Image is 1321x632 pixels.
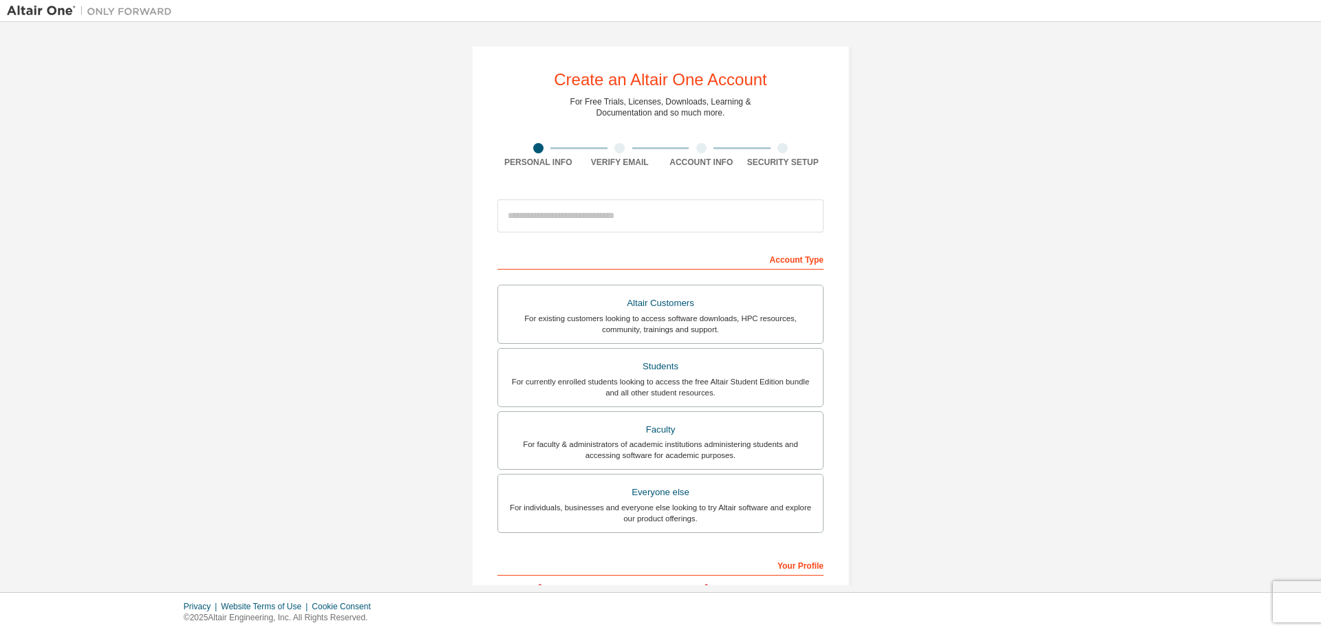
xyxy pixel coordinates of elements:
[506,357,815,376] div: Students
[497,554,824,576] div: Your Profile
[497,157,579,168] div: Personal Info
[506,294,815,313] div: Altair Customers
[506,502,815,524] div: For individuals, businesses and everyone else looking to try Altair software and explore our prod...
[221,601,312,612] div: Website Terms of Use
[506,313,815,335] div: For existing customers looking to access software downloads, HPC resources, community, trainings ...
[579,157,661,168] div: Verify Email
[506,420,815,439] div: Faculty
[312,601,378,612] div: Cookie Consent
[554,72,767,88] div: Create an Altair One Account
[506,483,815,502] div: Everyone else
[660,157,742,168] div: Account Info
[497,582,656,593] label: First Name
[570,96,751,118] div: For Free Trials, Licenses, Downloads, Learning & Documentation and so much more.
[665,582,824,593] label: Last Name
[497,248,824,270] div: Account Type
[184,601,221,612] div: Privacy
[7,4,179,18] img: Altair One
[742,157,824,168] div: Security Setup
[506,376,815,398] div: For currently enrolled students looking to access the free Altair Student Edition bundle and all ...
[184,612,379,624] p: © 2025 Altair Engineering, Inc. All Rights Reserved.
[506,439,815,461] div: For faculty & administrators of academic institutions administering students and accessing softwa...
